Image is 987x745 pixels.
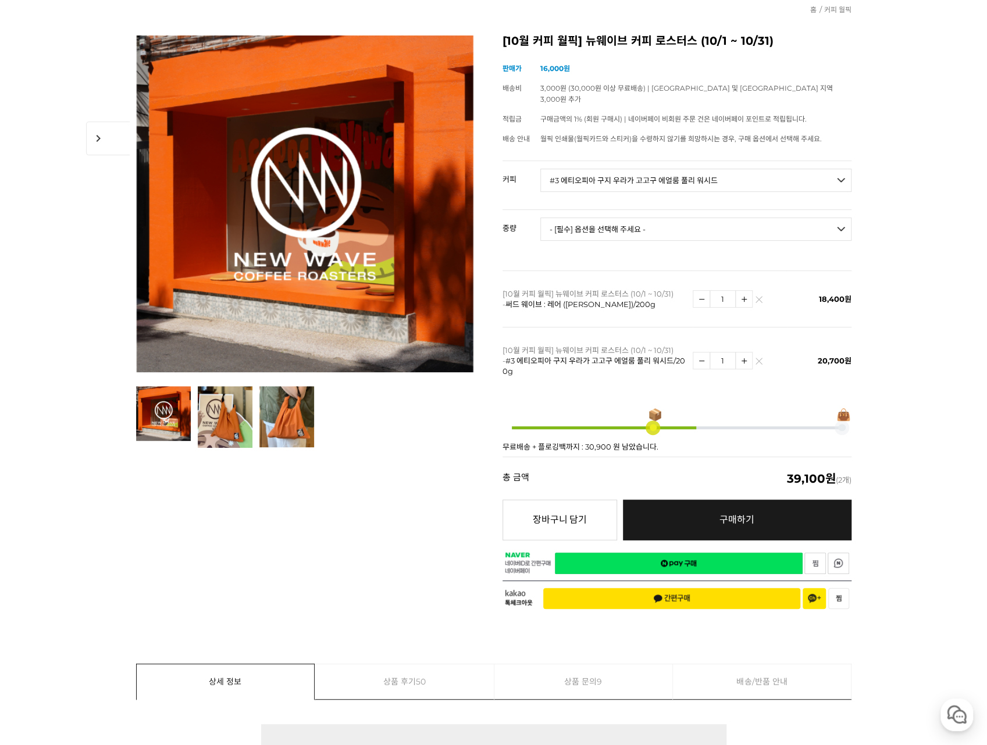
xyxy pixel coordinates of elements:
[693,291,710,307] img: 수량감소
[180,386,194,395] span: 설정
[787,473,851,484] span: (2개)
[136,35,473,372] img: [10월 커피 월픽] 뉴웨이브 커피 로스터스 (10/1 ~ 10/31)
[503,84,522,92] span: 배송비
[505,590,535,607] span: 카카오 톡체크아웃
[693,352,710,369] img: 수량감소
[719,514,754,525] span: 구매하기
[503,64,522,73] span: 판매가
[543,588,800,609] button: 간편구매
[503,500,617,540] button: 장바구니 담기
[503,35,851,47] h2: [10월 커피 월픽] 뉴웨이브 커피 로스터스 (10/1 ~ 10/31)
[137,664,315,699] a: 상세 정보
[503,356,685,376] span: #3 에티오피아 구지 우라가 고고구 에얼룸 풀리 워시드/200g
[505,300,655,309] span: 써드 웨이브 : 레어 ([PERSON_NAME])/200g
[416,664,426,699] span: 50
[736,291,752,307] img: 수량증가
[503,210,540,237] th: 중량
[494,664,673,699] a: 상품 문의9
[503,288,687,309] p: [10월 커피 월픽] 뉴웨이브 커피 로스터스 (10/1 ~ 10/31) -
[503,161,540,188] th: 커피
[503,134,530,143] span: 배송 안내
[540,134,822,143] span: 월픽 인쇄물(월픽카드와 스티커)을 수령하지 않기를 희망하시는 경우, 구매 옵션에서 선택해 주세요.
[647,409,662,420] span: 📦
[503,443,851,451] p: 무료배송 + 플로깅백까지 : 30,900 원 남았습니다.
[106,387,120,396] span: 대화
[808,594,821,603] span: 채널 추가
[828,552,849,574] a: 새창
[828,588,849,609] button: 찜
[653,594,690,603] span: 간편구매
[756,299,762,305] img: 삭제
[810,5,817,14] a: 홈
[819,294,851,304] span: 18,400원
[756,361,762,367] img: 삭제
[86,122,130,155] span: chevron_right
[597,664,602,699] span: 9
[503,345,687,376] p: [10월 커피 월픽] 뉴웨이브 커피 로스터스 (10/1 ~ 10/31) -
[623,500,851,540] a: 구매하기
[150,369,223,398] a: 설정
[803,588,826,609] button: 채널 추가
[818,356,851,365] span: 20,700원
[836,594,842,603] span: 찜
[824,5,851,14] a: 커피 월픽
[315,664,494,699] a: 상품 후기50
[736,352,752,369] img: 수량증가
[77,369,150,398] a: 대화
[37,386,44,395] span: 홈
[555,552,803,574] a: 새창
[503,473,529,484] strong: 총 금액
[540,64,570,73] strong: 16,000원
[787,472,836,486] em: 39,100원
[3,369,77,398] a: 홈
[836,409,851,420] span: 👜
[503,115,522,123] span: 적립금
[540,84,833,104] span: 3,000원 (30,000원 이상 무료배송) | [GEOGRAPHIC_DATA] 및 [GEOGRAPHIC_DATA] 지역 3,000원 추가
[540,115,807,123] span: 구매금액의 1% (회원 구매시) | 네이버페이 비회원 주문 건은 네이버페이 포인트로 적립됩니다.
[804,552,826,574] a: 새창
[673,664,851,699] a: 배송/반품 안내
